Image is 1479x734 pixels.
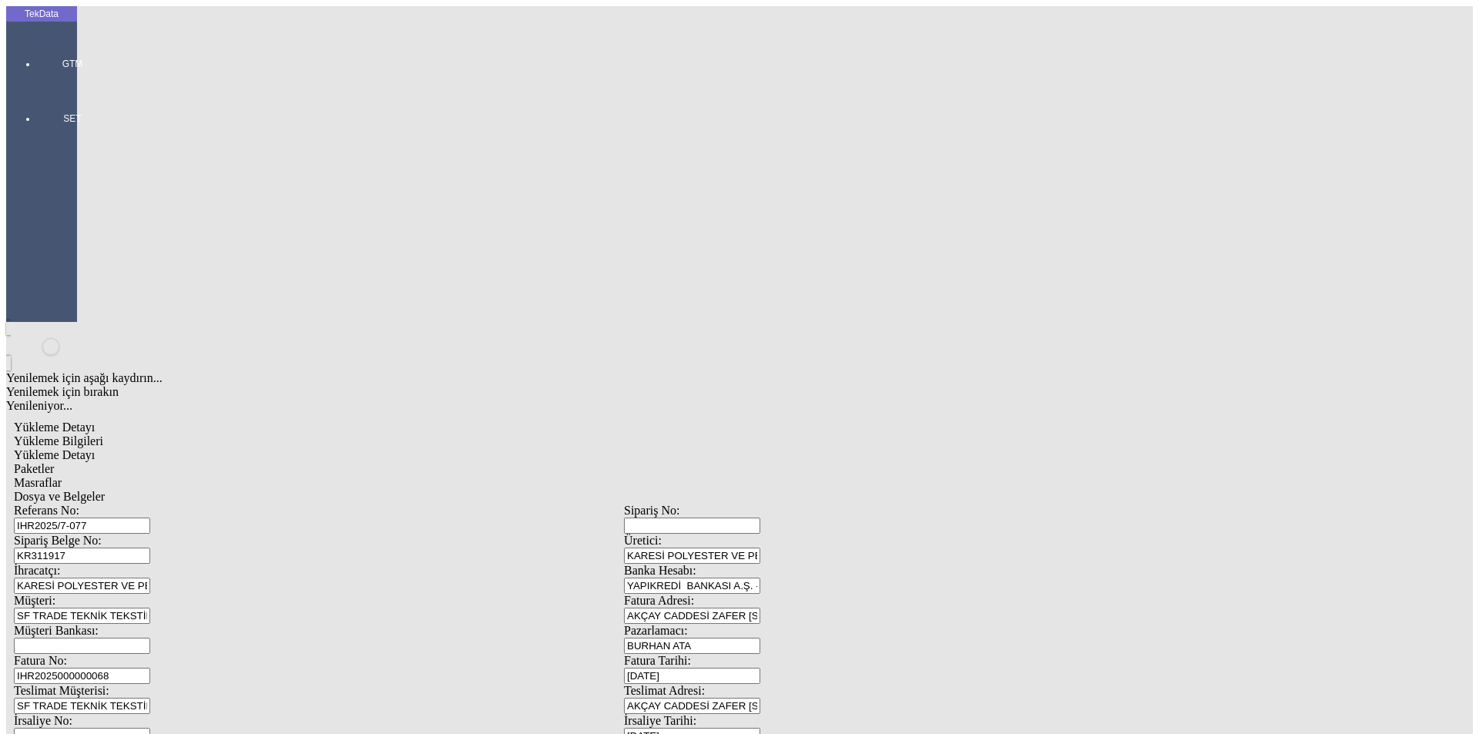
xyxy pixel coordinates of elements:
[14,434,103,447] span: Yükleme Bilgileri
[624,624,688,637] span: Pazarlamacı:
[624,684,705,697] span: Teslimat Adresi:
[14,476,62,489] span: Masraflar
[624,714,696,727] span: İrsaliye Tarihi:
[14,594,55,607] span: Müşteri:
[14,421,95,434] span: Yükleme Detayı
[6,8,77,20] div: TekData
[49,112,96,125] span: SET
[624,564,696,577] span: Banka Hesabı:
[14,504,79,517] span: Referans No:
[624,534,662,547] span: Üretici:
[14,714,72,727] span: İrsaliye No:
[14,564,60,577] span: İhracatçı:
[624,654,691,667] span: Fatura Tarihi:
[14,448,95,461] span: Yükleme Detayı
[6,371,1242,385] div: Yenilemek için aşağı kaydırın...
[624,504,679,517] span: Sipariş No:
[6,385,1242,399] div: Yenilemek için bırakın
[624,594,694,607] span: Fatura Adresi:
[6,399,1242,413] div: Yenileniyor...
[49,58,96,70] span: GTM
[14,490,105,503] span: Dosya ve Belgeler
[14,624,99,637] span: Müşteri Bankası:
[14,654,67,667] span: Fatura No:
[14,684,109,697] span: Teslimat Müşterisi:
[14,534,102,547] span: Sipariş Belge No:
[14,462,54,475] span: Paketler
